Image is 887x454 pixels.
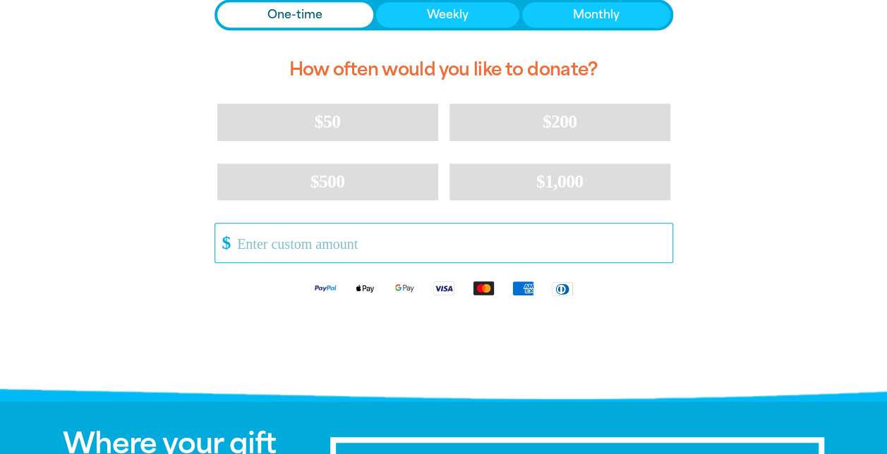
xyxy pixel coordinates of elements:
span: $200 [543,111,577,132]
div: Available payment methods [215,269,673,307]
img: Visa logo [424,280,464,296]
span: $ [215,227,231,259]
span: One-time [267,6,322,23]
input: Enter custom amount [227,223,672,262]
img: Diners Club logo [543,281,582,297]
button: One-time [217,2,374,27]
button: Monthly [522,2,670,27]
button: $1,000 [449,164,670,200]
img: Apple Pay logo [345,280,385,296]
span: Weekly [427,6,469,23]
span: Monthly [573,6,620,23]
img: Google Pay logo [385,280,424,296]
img: Mastercard logo [464,280,503,296]
button: $200 [449,104,670,140]
img: American Express logo [503,280,543,296]
span: $1,000 [536,171,584,192]
h2: How often would you like to donate? [215,47,673,92]
span: $500 [310,171,345,192]
button: $500 [217,164,438,200]
button: Weekly [376,2,519,27]
button: $50 [217,104,438,140]
span: $50 [315,111,340,132]
img: Paypal logo [306,280,345,296]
